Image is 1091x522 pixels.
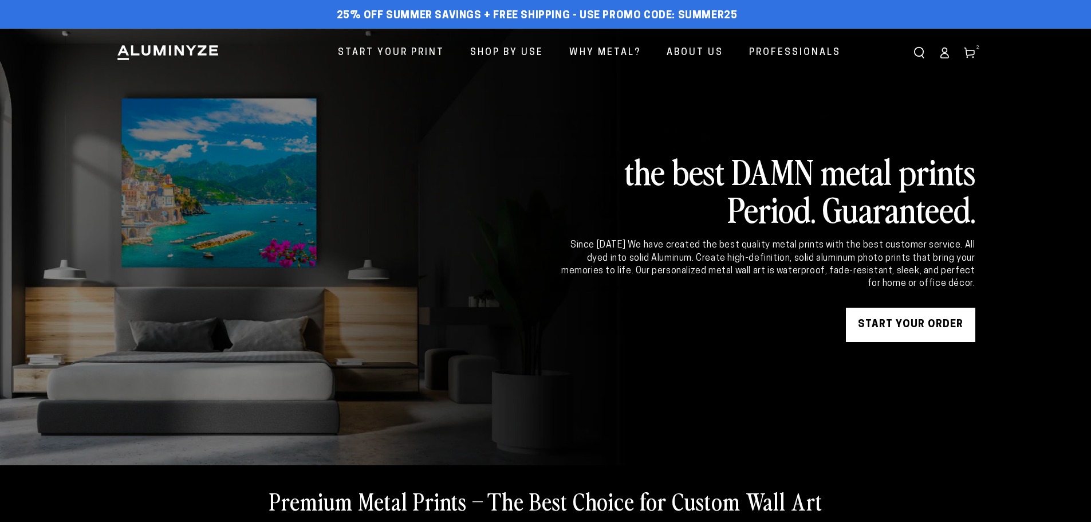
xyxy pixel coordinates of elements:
[560,239,975,291] div: Since [DATE] We have created the best quality metal prints with the best customer service. All dy...
[337,10,738,22] span: 25% off Summer Savings + Free Shipping - Use Promo Code: SUMMER25
[667,45,723,61] span: About Us
[846,308,975,342] a: START YOUR Order
[560,152,975,227] h2: the best DAMN metal prints Period. Guaranteed.
[269,486,822,516] h2: Premium Metal Prints – The Best Choice for Custom Wall Art
[741,38,849,68] a: Professionals
[462,38,552,68] a: Shop By Use
[561,38,649,68] a: Why Metal?
[569,45,641,61] span: Why Metal?
[749,45,841,61] span: Professionals
[329,38,453,68] a: Start Your Print
[907,40,932,65] summary: Search our site
[470,45,543,61] span: Shop By Use
[658,38,732,68] a: About Us
[338,45,444,61] span: Start Your Print
[976,44,980,52] span: 2
[116,44,219,61] img: Aluminyze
